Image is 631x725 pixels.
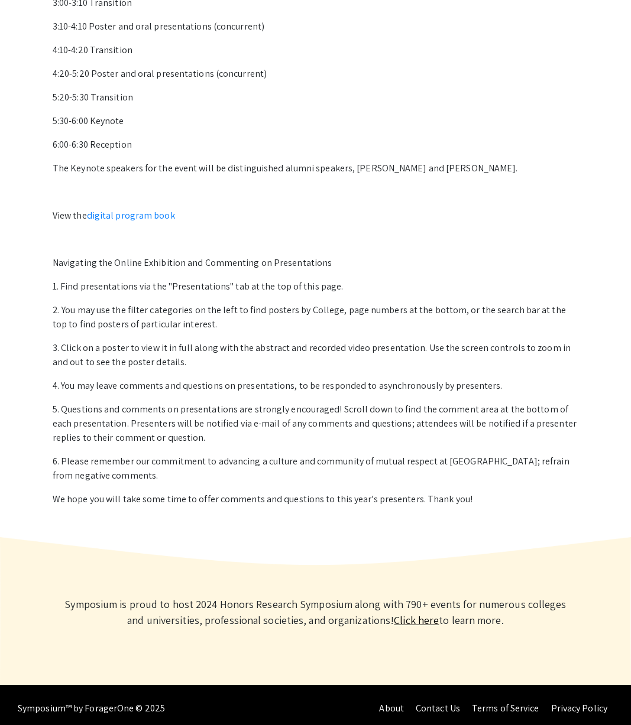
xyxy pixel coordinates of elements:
[53,161,578,175] p: The Keynote speakers for the event will be distinguished alumni speakers, [PERSON_NAME] and [PERS...
[53,341,578,369] p: 3. Click on a poster to view it in full along with the abstract and recorded video presentation. ...
[53,138,578,152] p: 6:00-6:30 Reception
[53,379,578,393] p: 4. You may leave comments and questions on presentations, to be responded to asynchronously by pr...
[53,256,578,270] p: Navigating the Online Exhibition and Commenting on Presentations
[53,303,578,331] p: 2. You may use the filter categories on the left to find posters by College, page numbers at the ...
[53,209,578,223] p: View the
[87,209,175,222] a: digital program book
[53,19,578,34] p: 3:10-4:10 Poster and oral presentations (concurrent)
[53,43,578,57] p: 4:10-4:20 Transition
[53,402,578,445] p: 5. Questions and comments on presentations are strongly encouraged! Scroll down to find the comme...
[472,702,539,714] a: Terms of Service
[53,279,578,294] p: 1. Find presentations via the "Presentations" tab at the top of this page.
[62,596,570,628] p: Symposium is proud to host 2024 Honors Research Symposium along with 790+ events for numerous col...
[9,672,50,716] iframe: Chat
[53,67,578,81] p: 4:20-5:20 Poster and oral presentations (concurrent)
[53,114,578,128] p: 5:30-6:00 Keynote
[53,90,578,105] p: 5:20-5:30 Transition
[551,702,607,714] a: Privacy Policy
[416,702,460,714] a: Contact Us
[53,454,578,483] p: 6. Please remember our commitment to advancing a culture and community of mutual respect at [GEOG...
[379,702,404,714] a: About
[394,613,439,627] a: Learn more about Symposium
[53,492,578,506] p: We hope you will take some time to offer comments and questions to this year’s presenters. Thank ...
